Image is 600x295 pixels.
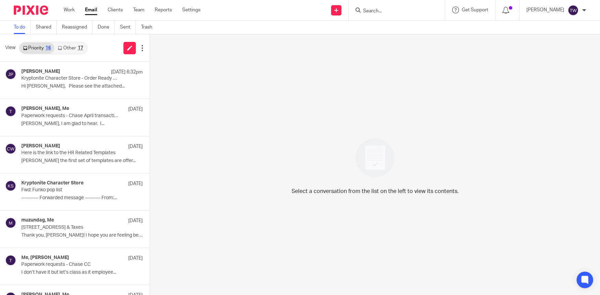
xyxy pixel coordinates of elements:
[21,106,69,112] h4: [PERSON_NAME], Me
[21,113,119,119] p: Paperwork requests - Chase April transactions
[14,21,31,34] a: To do
[54,43,86,54] a: Other17
[5,255,16,266] img: svg%3E
[78,46,83,50] div: 17
[5,106,16,117] img: svg%3E
[36,21,57,34] a: Shared
[351,134,399,182] img: image
[128,106,143,113] p: [DATE]
[21,121,143,127] p: [PERSON_NAME], I am glad to hear. I...
[128,255,143,262] p: [DATE]
[21,83,143,89] p: Hi [PERSON_NAME], Please see the attached...
[292,187,459,195] p: Select a conversation from the list on the left to view its contents.
[21,217,54,223] h4: muzundag, Me
[182,7,200,13] a: Settings
[128,143,143,150] p: [DATE]
[5,143,16,154] img: svg%3E
[21,195,143,201] p: ---------- Forwarded message --------- From:...
[21,69,60,75] h4: [PERSON_NAME]
[85,7,97,13] a: Email
[21,76,119,81] p: Kryptonite Character Store - Order Ready for Shipping [DATE]
[62,21,92,34] a: Reassigned
[108,7,123,13] a: Clients
[21,225,119,230] p: [STREET_ADDRESS] & Taxes
[21,262,119,268] p: Paperwork requests - Chase CC
[20,43,54,54] a: Priority16
[128,217,143,224] p: [DATE]
[21,180,84,186] h4: Kryptonite Character Store
[21,187,119,193] p: Fwd: Funko pop list
[362,8,424,14] input: Search
[120,21,136,34] a: Sent
[5,217,16,228] img: svg%3E
[5,180,16,191] img: svg%3E
[568,5,579,16] img: svg%3E
[111,69,143,76] p: [DATE] 6:32pm
[5,69,16,80] img: svg%3E
[21,143,60,149] h4: [PERSON_NAME]
[21,232,143,238] p: Thank you, [PERSON_NAME]! I hope you are feeling better. ...
[64,7,75,13] a: Work
[21,270,143,275] p: I don’t have it but let’s class as it employee...
[21,150,119,156] p: Here is the link to the HR Related Templates
[45,46,51,50] div: 16
[155,7,172,13] a: Reports
[14,5,48,15] img: Pixie
[133,7,144,13] a: Team
[128,180,143,187] p: [DATE]
[526,7,564,13] p: [PERSON_NAME]
[98,21,115,34] a: Done
[21,255,69,261] h4: Me, [PERSON_NAME]
[141,21,157,34] a: Trash
[21,158,143,164] p: [PERSON_NAME] the first set of templates are offer...
[5,44,15,52] span: View
[462,8,488,12] span: Get Support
